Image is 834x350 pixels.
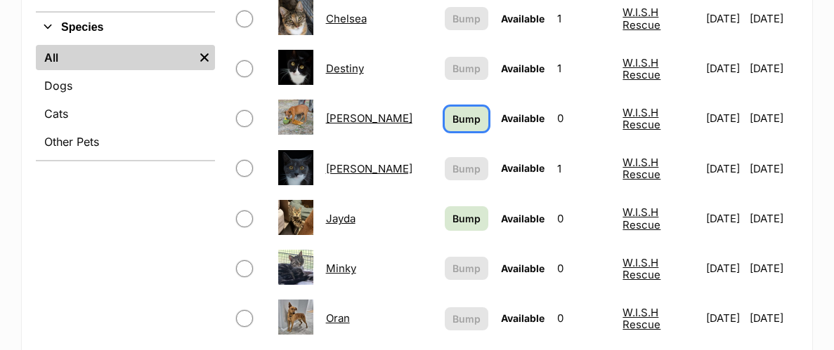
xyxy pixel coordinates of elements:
a: Minky [326,262,356,275]
td: [DATE] [701,94,748,142]
td: [DATE] [701,44,748,93]
a: [PERSON_NAME] [326,112,412,125]
a: W.I.S.H Rescue [623,56,660,81]
a: Bump [445,107,488,131]
a: Bump [445,206,488,231]
a: W.I.S.H Rescue [623,256,660,281]
span: Bump [452,311,481,326]
a: All [36,45,194,70]
a: Destiny [326,62,364,75]
button: Species [36,18,215,36]
td: [DATE] [750,144,797,193]
td: 1 [552,44,615,93]
span: Available [501,262,545,274]
a: Oran [326,311,350,325]
button: Bump [445,257,488,280]
button: Bump [445,157,488,180]
span: Available [501,13,545,25]
span: Bump [452,261,481,276]
a: Other Pets [36,129,215,154]
td: 1 [552,144,615,193]
a: W.I.S.H Rescue [623,306,660,331]
div: Species [36,42,215,160]
td: [DATE] [701,194,748,243]
td: [DATE] [750,294,797,342]
a: Jayda [326,212,356,225]
span: Available [501,213,545,224]
a: W.I.S.H Rescue [623,156,660,181]
a: W.I.S.H Rescue [623,206,660,231]
span: Available [501,162,545,174]
span: Available [501,312,545,324]
td: [DATE] [701,244,748,292]
span: Bump [452,11,481,26]
td: [DATE] [701,144,748,193]
td: 0 [552,244,615,292]
td: [DATE] [750,94,797,142]
span: Available [501,62,545,74]
a: Dogs [36,73,215,98]
button: Bump [445,307,488,330]
span: Bump [452,112,481,126]
a: Remove filter [194,45,215,70]
button: Bump [445,57,488,80]
a: W.I.S.H Rescue [623,6,660,31]
td: [DATE] [701,294,748,342]
td: [DATE] [750,244,797,292]
td: 0 [552,294,615,342]
a: Chelsea [326,12,367,25]
td: 0 [552,94,615,142]
a: Cats [36,101,215,126]
a: [PERSON_NAME] [326,162,412,175]
td: 0 [552,194,615,243]
td: [DATE] [750,194,797,243]
td: [DATE] [750,44,797,93]
button: Bump [445,7,488,30]
span: Bump [452,161,481,176]
span: Bump [452,211,481,226]
span: Bump [452,61,481,76]
span: Available [501,112,545,124]
a: W.I.S.H Rescue [623,106,660,131]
